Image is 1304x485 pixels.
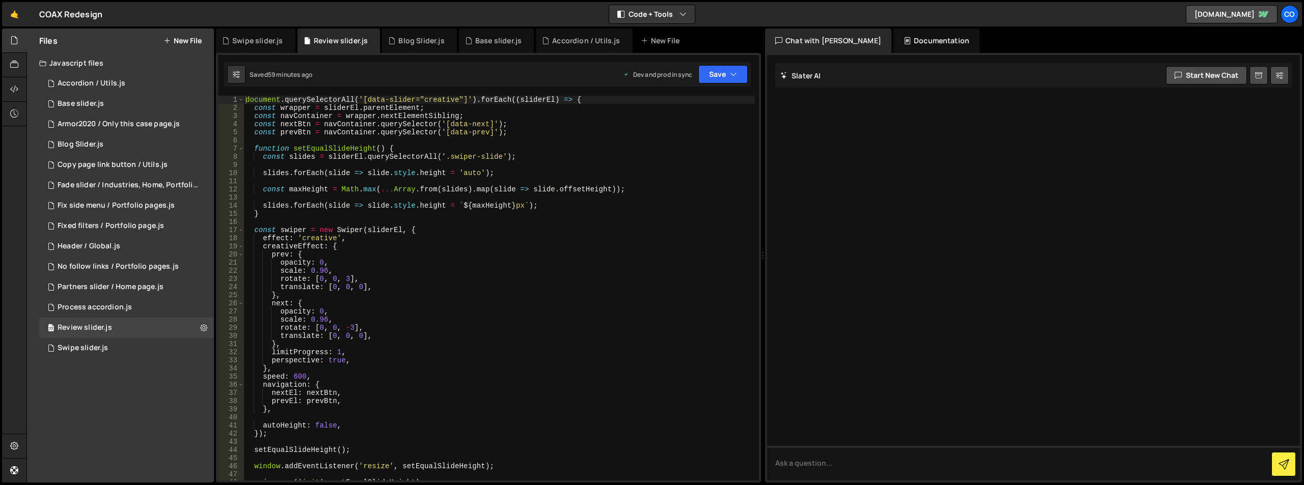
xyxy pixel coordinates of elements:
[218,267,244,275] div: 22
[623,70,692,79] div: Dev and prod in sync
[2,2,27,26] a: 🤙
[39,318,214,338] div: Review slider.js
[218,413,244,421] div: 40
[218,373,244,381] div: 35
[218,169,244,177] div: 10
[218,405,244,413] div: 39
[39,216,214,236] div: 14632/39741.js
[609,5,695,23] button: Code + Tools
[58,221,164,231] div: Fixed filters / Portfolio page.js
[58,262,179,271] div: No follow links / Portfolio pages.js
[218,202,244,210] div: 14
[58,99,104,108] div: Base slider.js
[27,53,214,73] div: Javascript files
[39,134,214,155] div: Blog Slider.js
[641,36,684,46] div: New File
[218,454,244,462] div: 45
[218,356,244,364] div: 33
[698,65,748,83] button: Save
[218,446,244,454] div: 44
[218,226,244,234] div: 17
[218,462,244,470] div: 46
[218,340,244,348] div: 31
[893,28,980,53] div: Documentation
[475,36,522,46] div: Base slider.js
[218,96,244,104] div: 1
[39,73,214,94] div: 14632/37943.js
[39,256,214,277] div: 14632/40149.js
[58,303,132,312] div: Process accordion.js
[39,8,102,20] div: COAX Redesign
[218,283,244,291] div: 24
[39,277,214,297] div: 14632/39525.js
[218,153,244,161] div: 8
[1166,66,1247,84] button: Start new chat
[39,35,58,46] h2: Files
[218,332,244,340] div: 30
[58,140,103,149] div: Blog Slider.js
[218,210,244,218] div: 15
[218,128,244,136] div: 5
[218,193,244,202] div: 13
[780,71,821,80] h2: Slater AI
[765,28,891,53] div: Chat with [PERSON_NAME]
[218,145,244,153] div: 7
[39,175,218,195] div: 14632/39082.js
[218,381,244,389] div: 36
[218,185,244,193] div: 12
[268,70,312,79] div: 59 minutes ago
[218,438,244,446] div: 43
[398,36,444,46] div: Blog Slider.js
[58,120,180,129] div: Armor2020 / Only this case page.js
[39,114,214,134] div: 14632/40346.js
[58,344,108,353] div: Swipe slider.js
[39,94,214,114] div: Base slider.js
[39,297,214,318] div: 14632/38280.js
[218,112,244,120] div: 3
[1281,5,1299,23] a: CO
[39,338,214,358] div: Swipe slider.js
[218,397,244,405] div: 38
[218,218,244,226] div: 16
[218,299,244,307] div: 26
[218,242,244,250] div: 19
[48,325,54,333] span: 77
[58,323,112,332] div: Review slider.js
[58,242,120,251] div: Header / Global.js
[218,177,244,185] div: 11
[58,160,168,169] div: Copy page link button / Utils.js
[218,430,244,438] div: 42
[218,307,244,316] div: 27
[218,275,244,283] div: 23
[58,201,175,210] div: Fix side menu / Portfolio pages.js
[218,259,244,267] div: 21
[218,104,244,112] div: 2
[58,181,198,190] div: Fade slider / Industries, Home, Portfolio.js
[218,421,244,430] div: 41
[218,389,244,397] div: 37
[218,291,244,299] div: 25
[218,324,244,332] div: 29
[218,234,244,242] div: 18
[218,136,244,145] div: 6
[1186,5,1278,23] a: [DOMAIN_NAME]
[58,282,164,292] div: Partners slider / Home page.js
[314,36,368,46] div: Review slider.js
[164,37,202,45] button: New File
[218,120,244,128] div: 4
[218,161,244,169] div: 9
[218,316,244,324] div: 28
[250,70,312,79] div: Saved
[218,364,244,373] div: 34
[39,195,214,216] div: 14632/39704.js
[218,470,244,478] div: 47
[218,348,244,356] div: 32
[39,236,214,256] div: 14632/38826.js
[39,155,214,175] div: 14632/39688.js
[58,79,125,88] div: Accordion / Utils.js
[552,36,620,46] div: Accordion / Utils.js
[232,36,283,46] div: Swipe slider.js
[218,250,244,259] div: 20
